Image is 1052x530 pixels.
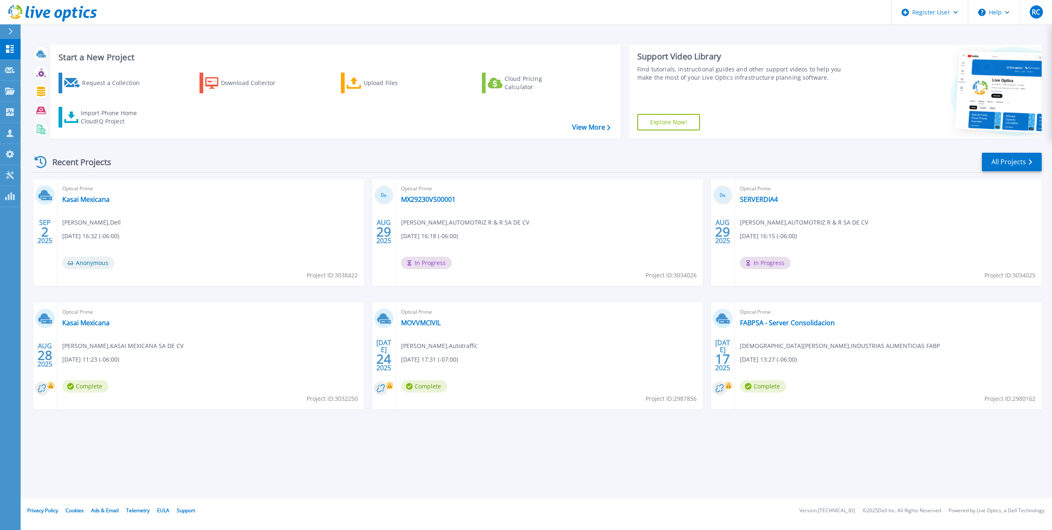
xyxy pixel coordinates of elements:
[740,308,1037,317] span: Optical Prime
[723,193,726,198] span: %
[984,394,1036,403] span: Project ID: 2980162
[1032,9,1040,15] span: RC
[66,507,84,514] a: Cookies
[637,65,850,82] div: Find tutorials, instructional guides and other support videos to help you make the most of your L...
[401,341,478,350] span: [PERSON_NAME] , Autotraffic
[62,257,115,269] span: Anonymous
[862,508,941,513] li: © 2025 Dell Inc. All Rights Reserved
[376,340,392,370] div: [DATE] 2025
[32,152,122,172] div: Recent Projects
[62,355,119,364] span: [DATE] 11:23 (-06:00)
[62,184,359,193] span: Optical Prime
[401,257,452,269] span: In Progress
[41,228,49,235] span: 2
[82,75,148,91] div: Request a Collection
[62,232,119,241] span: [DATE] 16:32 (-06:00)
[59,53,610,62] h3: Start a New Project
[91,507,119,514] a: Ads & Email
[401,319,441,327] a: MOVVMCIVIL
[62,341,183,350] span: [PERSON_NAME] , KASAI MEXICANA SA DE CV
[221,75,287,91] div: Download Collector
[38,352,52,359] span: 28
[984,271,1036,280] span: Project ID: 3034025
[62,380,108,393] span: Complete
[59,73,150,93] a: Request a Collection
[740,195,778,203] a: SERVERDIA4
[27,507,58,514] a: Privacy Policy
[62,218,121,227] span: [PERSON_NAME] , Dell
[401,232,458,241] span: [DATE] 16:18 (-06:00)
[157,507,169,514] a: EULA
[177,507,195,514] a: Support
[401,218,529,227] span: [PERSON_NAME] , AUTOMOTRIZ R & R SA DE CV
[715,228,730,235] span: 29
[376,217,392,247] div: AUG 2025
[505,75,571,91] div: Cloud Pricing Calculator
[740,218,868,227] span: [PERSON_NAME] , AUTOMOTRIZ R & R SA DE CV
[740,184,1037,193] span: Optical Prime
[799,508,855,513] li: Version: [TECHNICAL_ID]
[572,123,611,131] a: View More
[81,109,145,125] div: Import Phone Home CloudIQ Project
[740,380,786,393] span: Complete
[62,308,359,317] span: Optical Prime
[200,73,291,93] a: Download Collector
[37,340,53,370] div: AUG 2025
[740,232,797,241] span: [DATE] 16:15 (-06:00)
[646,394,697,403] span: Project ID: 2987856
[401,195,456,203] a: MX29230VS00001
[401,308,698,317] span: Optical Prime
[376,355,391,362] span: 24
[307,394,358,403] span: Project ID: 3032250
[982,153,1042,171] a: All Projects
[740,341,940,350] span: [DEMOGRAPHIC_DATA][PERSON_NAME] , INDUSTRIAS ALIMENTICIAS FABP
[482,73,574,93] a: Cloud Pricing Calculator
[637,51,850,62] div: Support Video Library
[637,114,700,130] a: Explore Now!
[949,508,1045,513] li: Powered by Live Optics, a Dell Technology
[713,191,733,200] h3: 0
[384,193,387,198] span: %
[401,355,458,364] span: [DATE] 17:31 (-07:00)
[740,319,835,327] a: FABPSA - Server Consolidacion
[740,257,791,269] span: In Progress
[646,271,697,280] span: Project ID: 3034026
[37,217,53,247] div: SEP 2025
[374,191,394,200] h3: 0
[401,184,698,193] span: Optical Prime
[740,355,797,364] span: [DATE] 13:27 (-06:00)
[307,271,358,280] span: Project ID: 3038422
[715,340,730,370] div: [DATE] 2025
[62,319,110,327] a: Kasai Mexicana
[715,355,730,362] span: 17
[62,195,110,203] a: Kasai Mexicana
[126,507,150,514] a: Telemetry
[376,228,391,235] span: 29
[401,380,447,393] span: Complete
[364,75,430,91] div: Upload Files
[341,73,433,93] a: Upload Files
[715,217,730,247] div: AUG 2025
